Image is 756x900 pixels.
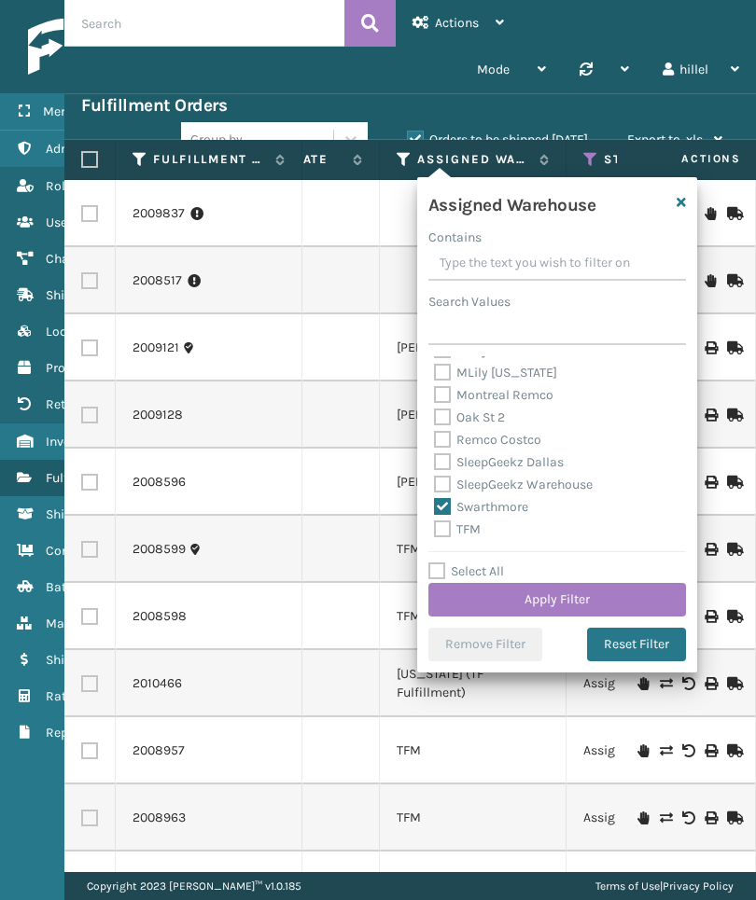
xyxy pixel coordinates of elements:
button: Reset Filter [587,628,686,661]
td: TFM [380,784,567,852]
i: Mark as Shipped [727,274,738,287]
td: TFM [380,583,567,650]
span: Roles [46,178,78,194]
span: Containers [46,543,110,559]
button: Remove Filter [428,628,542,661]
i: Mark as Shipped [727,543,738,556]
td: [PERSON_NAME] [380,381,567,449]
td: Assigned [567,784,753,852]
label: Select All [428,563,504,579]
span: Export to .xls [627,132,703,147]
label: Oak St 2 [434,409,505,425]
label: Status [604,151,717,168]
i: Change shipping [660,811,671,824]
i: Print Label [705,476,716,489]
label: Assigned Warehouse [417,151,530,168]
button: Apply Filter [428,583,686,616]
td: TFM [380,717,567,784]
td: [PERSON_NAME] [380,314,567,381]
img: logo [28,19,205,75]
i: Mark as Shipped [727,408,738,422]
span: Inventory [46,434,101,450]
span: Reports [46,725,91,741]
a: 2008596 [133,473,186,492]
td: [PERSON_NAME] [380,449,567,516]
span: Products [46,360,98,376]
label: Montreal Remco [434,387,553,403]
label: TFM [434,521,481,537]
span: Fulfillment Orders [46,470,151,486]
i: Void Label [682,677,693,690]
span: Menu [43,104,76,119]
span: Channels [46,251,101,267]
td: TFM [380,516,567,583]
h4: Assigned Warehouse [428,188,595,216]
a: 2009837 [133,204,185,223]
i: Print Label [705,811,716,824]
label: Contains [428,228,482,247]
i: On Hold [637,811,649,824]
a: 2008598 [133,607,187,626]
label: SleepGeekz Warehouse [434,477,593,492]
i: Print Label [705,610,716,623]
i: Mark as Shipped [727,677,738,690]
input: Type the text you wish to filter on [428,247,686,281]
label: Search Values [428,292,511,312]
td: Assigned [567,717,753,784]
p: Copyright 2023 [PERSON_NAME]™ v 1.0.185 [87,872,301,900]
i: Mark as Shipped [727,811,738,824]
i: Void Label [682,744,693,757]
a: 2008957 [133,741,185,760]
i: On Hold [637,744,649,757]
i: On Hold [637,677,649,690]
i: Void Label [682,811,693,824]
i: Print Label [705,408,716,422]
a: 2009121 [133,339,179,357]
div: | [595,872,734,900]
i: Change shipping [660,677,671,690]
label: Swarthmore [434,499,528,515]
span: Actions [623,144,752,174]
i: Mark as Shipped [727,744,738,757]
i: Mark as Shipped [727,610,738,623]
i: Change shipping [660,744,671,757]
span: Rate Calculator [46,688,137,704]
span: Shipment Status [46,506,144,522]
label: MLily [US_STATE] [434,365,557,381]
span: Return Addresses [46,396,147,412]
i: Print Label [705,677,716,690]
label: Remco Costco [434,432,541,448]
div: hillel [663,47,739,93]
span: Users [46,215,78,230]
span: Marketplace Orders [46,616,161,631]
span: Mode [477,62,510,77]
a: 2008517 [133,271,182,290]
i: On Hold [705,207,716,220]
a: 2009128 [133,406,183,424]
i: Mark as Shipped [727,341,738,354]
a: Privacy Policy [663,879,734,893]
i: Print Label [705,543,716,556]
td: Assigned [567,650,753,717]
i: Mark as Shipped [727,476,738,489]
h3: Fulfillment Orders [81,94,227,117]
div: Group by [190,130,243,149]
td: [US_STATE] (TF Fulfillment) [380,650,567,717]
a: 2008963 [133,809,186,827]
i: Mark as Shipped [727,207,738,220]
span: Shipping Carriers [46,287,147,303]
span: Lookups [46,324,96,339]
a: Terms of Use [595,879,660,893]
a: 2008599 [133,540,186,559]
i: Print Label [705,341,716,354]
label: Orders to be shipped [DATE] [407,132,588,147]
span: Shipment Cost [46,652,133,668]
span: Administration [46,141,134,157]
i: Print Label [705,744,716,757]
a: 2010466 [133,674,182,693]
span: Batches [46,579,93,595]
label: SleepGeekz Dallas [434,454,564,470]
span: Actions [435,15,479,31]
label: Fulfillment Order Id [153,151,266,168]
i: On Hold [705,274,716,287]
